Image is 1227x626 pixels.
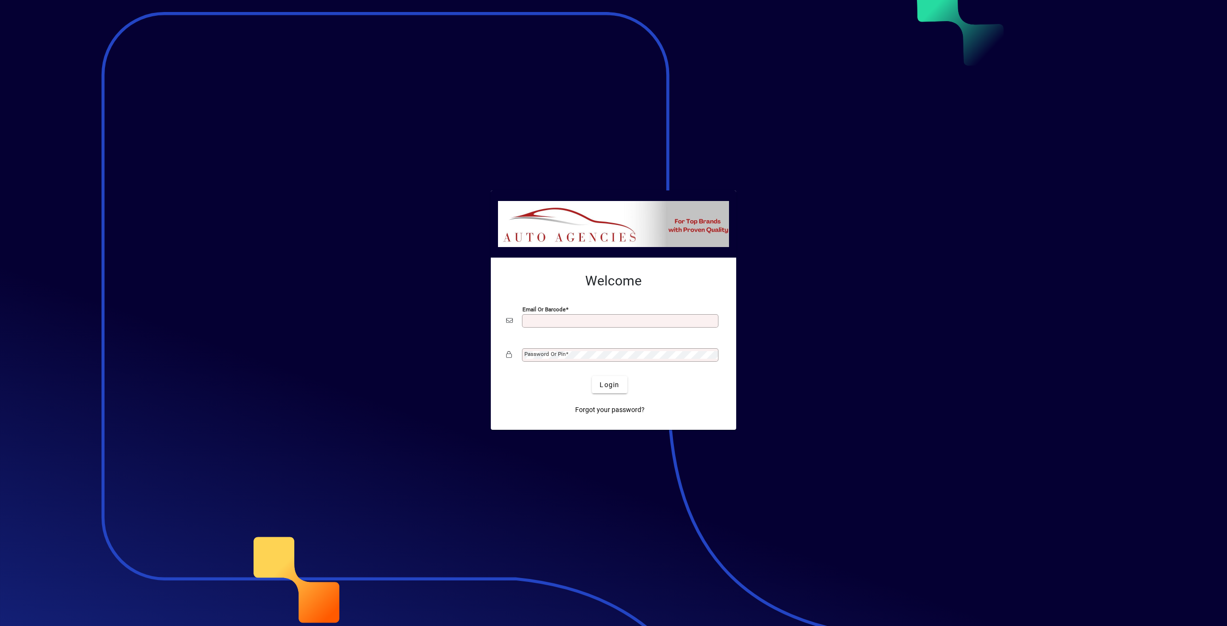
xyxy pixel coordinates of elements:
[600,380,619,390] span: Login
[522,306,566,313] mat-label: Email or Barcode
[592,376,627,393] button: Login
[575,405,645,415] span: Forgot your password?
[524,351,566,357] mat-label: Password or Pin
[571,401,648,418] a: Forgot your password?
[506,273,721,289] h2: Welcome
